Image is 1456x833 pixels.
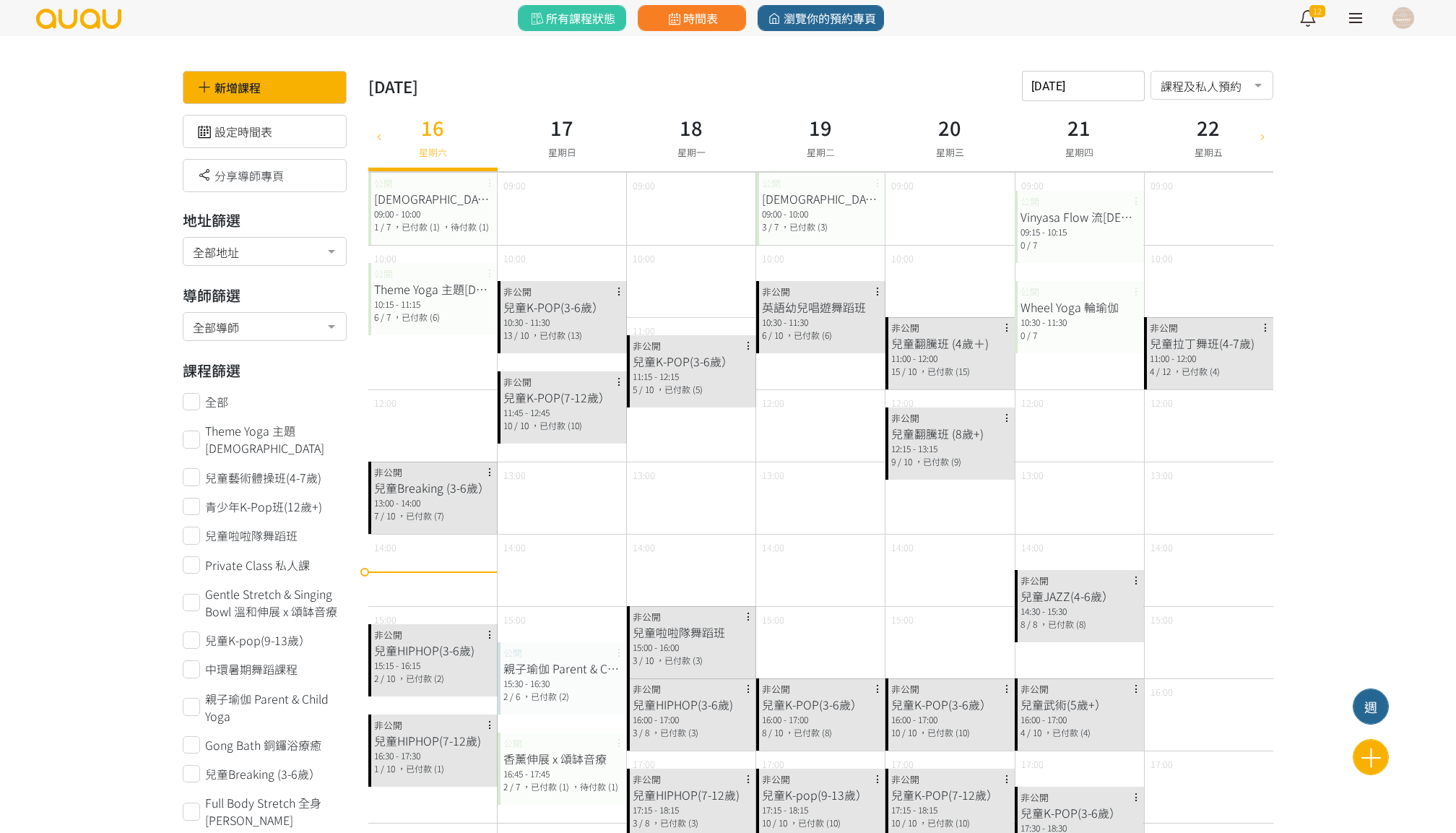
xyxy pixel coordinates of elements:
[374,613,396,626] span: 15:00
[393,311,440,323] span: ，已付款 (6)
[374,509,378,522] span: 7
[633,540,655,554] span: 14:00
[762,396,784,410] span: 12:00
[633,654,637,666] span: 3
[205,556,310,574] span: Private Class 私人課
[374,659,492,672] div: 15:15 - 16:15
[633,353,750,370] div: 兒童K-POP(3-6歲）
[518,5,626,31] a: 所有課程狀態
[1065,145,1093,159] span: 星期四
[1150,352,1267,365] div: 11:00 - 12:00
[1021,757,1044,771] span: 17:00
[639,654,654,666] span: / 10
[205,765,321,782] span: 兒童Breaking (3-6歲）
[374,672,378,684] span: 2
[183,210,347,231] h3: 地址篩選
[1027,329,1037,341] span: / 7
[183,159,347,192] div: 分享導師專頁
[1020,726,1025,738] span: 4
[762,803,880,816] div: 17:15 - 18:15
[503,468,526,482] span: 13:00
[919,726,970,738] span: ，已付款 (10)
[633,370,750,383] div: 11:15 - 12:15
[891,786,1009,803] div: 兒童K-POP(7-12歲）
[768,220,779,233] span: / 7
[193,316,337,335] span: 全部導師
[1020,804,1138,821] div: 兒童K-POP(3-6歲）
[891,365,900,377] span: 15
[548,145,576,159] span: 星期日
[902,816,916,829] span: / 10
[677,113,706,142] h3: 18
[781,220,828,233] span: ，已付款 (3)
[1021,396,1044,410] span: 12:00
[1161,75,1263,93] span: 課程及私人預約
[785,726,832,738] span: ，已付款 (8)
[651,726,698,738] span: ，已付款 (3)
[571,780,618,793] span: ，待付款 (1)
[503,660,621,677] div: 親子瑜伽 Parent & Child Yoga
[1150,251,1173,265] span: 10:00
[503,298,621,316] div: 兒童K-POP(3-6歲）
[1020,298,1138,316] div: Wheel Yoga 輪瑜伽
[633,816,637,829] span: 3
[891,396,914,410] span: 12:00
[503,178,526,192] span: 09:00
[374,251,396,265] span: 10:00
[1020,713,1138,726] div: 16:00 - 17:00
[639,816,649,829] span: / 8
[1150,468,1173,482] span: 13:00
[503,540,526,554] span: 14:00
[762,696,880,713] div: 兒童K-POP(3-6歲）
[762,298,880,316] div: 英語幼兒唱遊舞蹈班
[891,816,900,829] span: 10
[919,365,970,377] span: ，已付款 (15)
[1150,335,1267,352] div: 兒童拉丁舞班(4-7歲)
[503,406,621,419] div: 11:45 - 12:45
[381,762,395,774] span: / 10
[1022,71,1145,101] input: 請選擇時間表日期
[531,419,582,431] span: ，已付款 (10)
[1027,618,1037,630] span: / 8
[374,207,492,220] div: 09:00 - 10:00
[891,696,1009,713] div: 兒童K-POP(3-6歲）
[1150,365,1154,377] span: 4
[914,455,961,467] span: ，已付款 (9)
[1195,145,1223,159] span: 星期五
[548,113,576,142] h3: 17
[762,316,880,329] div: 10:30 - 11:30
[374,642,492,659] div: 兒童HIPHOP(3-6歲)
[762,329,766,341] span: 6
[442,220,489,233] span: ，待付款 (1)
[762,251,784,265] span: 10:00
[205,631,311,649] span: 兒童K-pop(9-13歲）
[638,5,746,31] a: 時間表
[1020,238,1025,251] span: 0
[503,613,526,626] span: 15:00
[205,585,347,620] span: Gentle Stretch & Singing Bowl 溫和伸展 x 頌缽音療
[374,280,492,298] div: Theme Yoga 主題[DEMOGRAPHIC_DATA]
[656,654,703,666] span: ，已付款 (3)
[503,419,512,431] span: 10
[205,469,321,486] span: 兒童藝術體操班(4-7歲)
[1020,208,1138,225] div: Vinyasa Flow 流[DEMOGRAPHIC_DATA]
[633,623,750,641] div: 兒童啦啦隊舞蹈班
[397,509,444,522] span: ，已付款 (7)
[183,71,347,104] div: 新增課程
[891,540,914,554] span: 14:00
[1150,540,1173,554] span: 14:00
[374,540,396,554] span: 14:00
[503,677,621,690] div: 15:30 - 16:30
[768,726,783,738] span: / 10
[762,468,784,482] span: 13:00
[193,241,337,259] span: 全部地址
[656,383,703,395] span: ，已付款 (5)
[1156,365,1171,377] span: / 12
[1020,605,1138,618] div: 14:30 - 15:30
[762,190,880,207] div: [DEMOGRAPHIC_DATA]
[374,311,378,323] span: 6
[510,690,520,702] span: / 6
[374,496,492,509] div: 13:00 - 14:00
[762,207,880,220] div: 09:00 - 10:00
[773,816,787,829] span: / 10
